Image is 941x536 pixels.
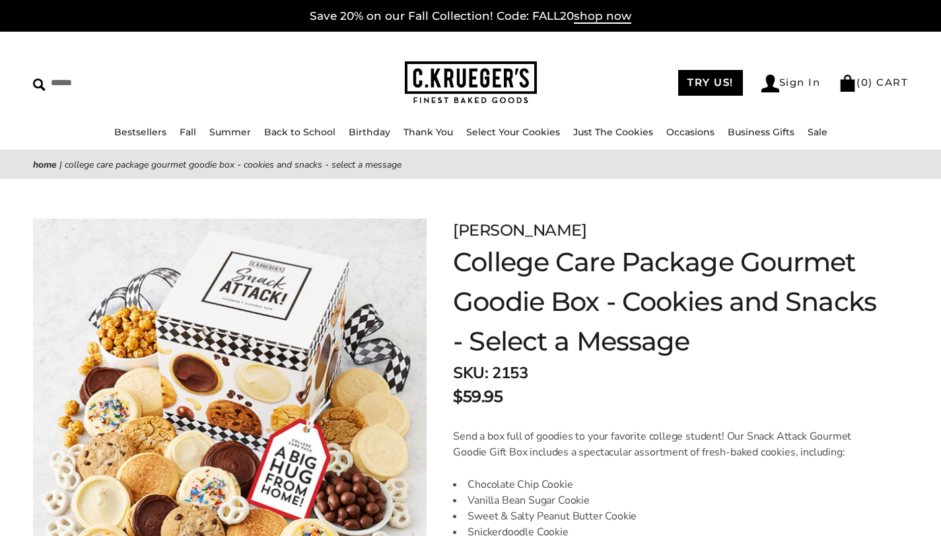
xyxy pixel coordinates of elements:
a: TRY US! [678,70,743,96]
img: C.KRUEGER'S [405,61,537,104]
a: Bestsellers [114,126,166,138]
a: Fall [180,126,196,138]
h1: College Care Package Gourmet Goodie Box - Cookies and Snacks - Select a Message [453,242,878,361]
li: Chocolate Chip Cookie [453,477,878,492]
a: Summer [209,126,251,138]
strong: SKU: [453,362,488,384]
a: Occasions [666,126,714,138]
a: Thank You [403,126,453,138]
a: Business Gifts [728,126,794,138]
a: Sign In [761,75,821,92]
nav: breadcrumbs [33,157,908,172]
a: Just The Cookies [573,126,653,138]
p: [PERSON_NAME] [453,218,878,242]
li: Vanilla Bean Sugar Cookie [453,492,878,508]
a: Home [33,158,57,171]
a: Birthday [349,126,390,138]
a: Select Your Cookies [466,126,560,138]
a: (0) CART [839,76,908,88]
input: Search [33,73,238,93]
span: 0 [861,76,869,88]
img: Bag [839,75,856,92]
li: Sweet & Salty Peanut Butter Cookie [453,508,878,524]
a: Back to School [264,126,335,138]
a: Sale [808,126,827,138]
span: shop now [574,9,631,24]
a: Save 20% on our Fall Collection! Code: FALL20shop now [310,9,631,24]
p: Send a box full of goodies to your favorite college student! Our Snack Attack Gourmet Goodie Gift... [453,428,878,460]
img: Account [761,75,779,92]
p: $59.95 [453,385,503,409]
span: College Care Package Gourmet Goodie Box - Cookies and Snacks - Select a Message [65,158,401,171]
img: Search [33,79,46,91]
span: 2153 [492,362,528,384]
span: | [59,158,62,171]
